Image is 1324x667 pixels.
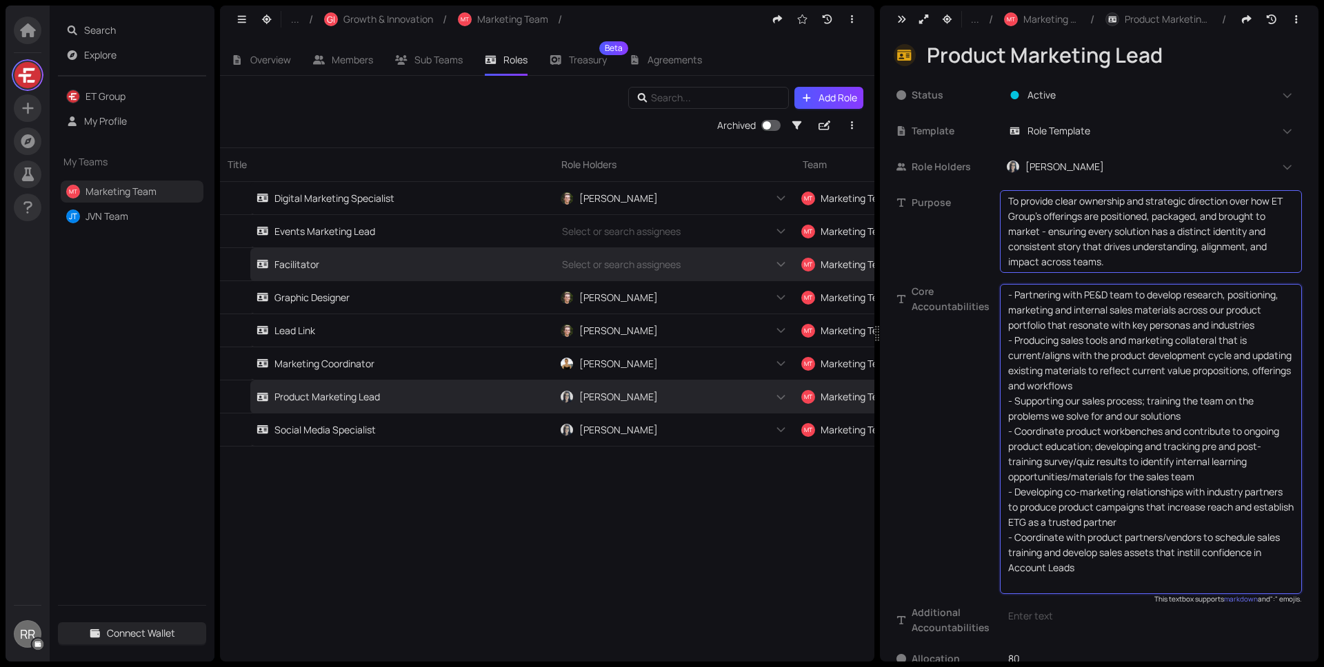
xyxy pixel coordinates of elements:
span: Core Accountabilities [912,284,1000,314]
button: ... [284,8,306,30]
a: Digital Marketing Specialist [257,182,526,214]
div: Lead Link [257,323,315,338]
span: MT [804,358,812,369]
span: Sub Teams [414,53,463,66]
div: Product Marketing Lead [927,42,1299,68]
div: Social Media Specialist [257,422,376,438]
span: GI [327,14,335,24]
span: Connect Wallet [107,626,175,641]
span: ... [971,12,979,27]
span: MT [804,192,812,204]
span: [PERSON_NAME] [579,422,658,438]
span: Marketing Team [821,323,892,338]
a: Graphic Designer [257,281,526,314]
span: [PERSON_NAME] [1025,159,1104,174]
a: Product Marketing Lead [257,381,526,413]
span: Search [84,19,199,41]
a: My Profile [84,114,127,127]
a: Marketing Coordinator [257,347,526,380]
span: MT [804,291,812,303]
span: Marketing Team [821,389,892,404]
button: ... [964,8,986,30]
a: Facilitator [257,248,526,280]
span: MT [461,16,469,22]
button: GIGrowth & Innovation [317,8,440,30]
img: y9AF_VI-mI.jpeg [561,291,573,304]
a: JVN Team [86,209,128,223]
span: [PERSON_NAME] [579,356,658,371]
button: Product Marketing Lead [1099,8,1219,30]
span: Agreements [648,53,702,66]
span: Product Marketing Lead [1125,12,1212,27]
span: RR [20,620,35,648]
span: Members [332,53,373,66]
button: Connect Wallet [58,622,206,644]
span: [PERSON_NAME] [579,191,658,206]
button: MTMarketing Team [451,8,555,30]
span: MT [804,325,812,336]
span: Template [912,123,1000,138]
span: Additional Accountabilities [912,605,1000,635]
span: Overview [250,53,291,66]
p: To provide clear ownership and strategic direction over how ET Group’s offerings are positioned, ... [1008,194,1294,269]
input: Search... [651,90,770,105]
div: My Teams [58,146,206,178]
span: Select or search assignees [557,224,681,239]
div: Role Holders [554,148,795,181]
div: Title [220,148,554,181]
div: Marketing Coordinator [257,356,374,371]
span: MT [1007,16,1015,22]
span: MT [804,391,812,402]
img: LsfHRQdbm8.jpeg [14,62,41,88]
img: B0a7wYcDE7.jpeg [561,424,573,436]
img: B0a7wYcDE7.jpeg [561,391,573,403]
a: Marketing Team [86,185,157,198]
img: Ml3fsc3hln.jpeg [561,358,573,370]
div: Archived [717,118,756,133]
div: Product Marketing Lead [257,389,380,404]
span: MT [804,258,812,270]
div: Graphic Designer [257,290,350,305]
img: B0a7wYcDE7.jpeg [1007,161,1019,173]
span: Add Role [819,90,857,105]
span: MT [804,424,812,435]
span: This textbox supports and ":" emojis. [1154,594,1302,604]
span: Marketing Team [821,257,892,272]
span: MT [804,225,812,237]
a: Explore [84,48,117,61]
button: Add Role [794,87,863,109]
a: Social Media Specialist [257,413,526,446]
span: Marketing Team [821,290,892,305]
span: My Teams [63,154,177,170]
span: [PERSON_NAME] [579,290,658,305]
a: ET Group [86,90,126,103]
span: Role Template [1027,123,1090,138]
div: Events Marketing Lead [257,224,375,239]
span: Marketing Team [477,12,548,27]
span: Allocation [912,651,1000,666]
span: Marketing Team [821,422,892,438]
a: Events Marketing Lead [257,215,526,247]
div: Enter text [1008,608,1294,624]
span: ... [291,12,299,27]
button: MTMarketing Team [997,8,1087,30]
span: Purpose [912,195,1000,210]
img: y9AF_VI-mI.jpeg [561,192,573,205]
span: Select or search assignees [557,257,681,272]
span: [PERSON_NAME] [579,323,658,338]
span: [PERSON_NAME] [579,389,658,404]
a: markdown [1224,594,1258,604]
span: Growth & Innovation [343,12,433,27]
span: Marketing Team [821,224,892,239]
span: Status [912,88,1000,103]
img: y9AF_VI-mI.jpeg [561,325,573,337]
span: Treasury [569,55,607,65]
textarea: - Partnering with PE&D team to develop research, positioning, marketing and internal sales materi... [1008,287,1294,591]
span: Marketing Team [821,356,892,371]
span: Role Holders [912,159,1000,174]
span: Marketing Team [821,191,892,206]
div: Digital Marketing Specialist [257,191,394,206]
div: Facilitator [257,257,319,272]
span: Active [1027,88,1056,103]
span: Marketing Team [1023,12,1081,27]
